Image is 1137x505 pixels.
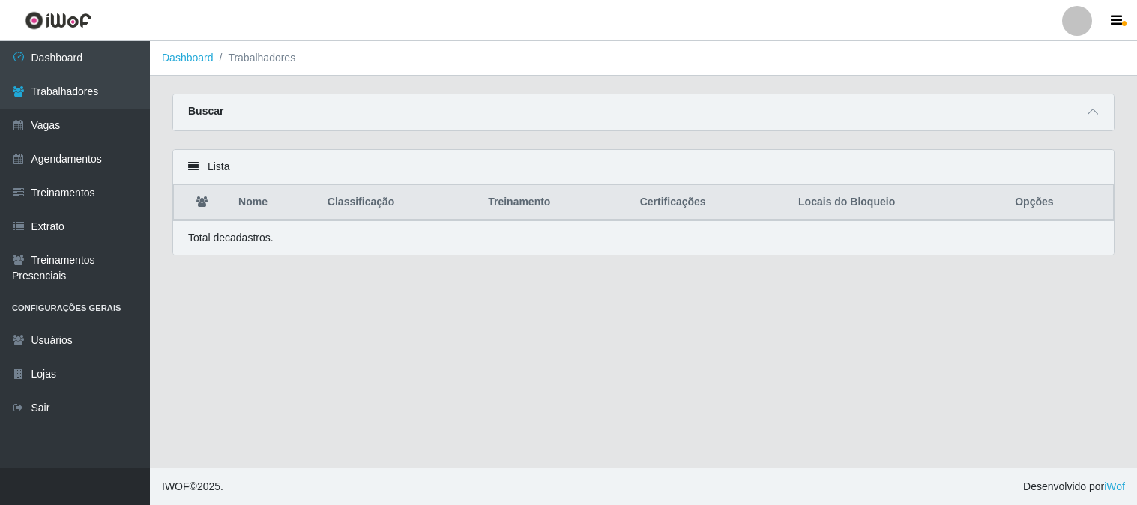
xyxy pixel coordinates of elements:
[1023,479,1125,495] span: Desenvolvido por
[1104,480,1125,492] a: iWof
[25,11,91,30] img: CoreUI Logo
[229,185,319,220] th: Nome
[631,185,789,220] th: Certificações
[162,480,190,492] span: IWOF
[188,230,274,246] p: Total de cadastros.
[479,185,631,220] th: Treinamento
[214,50,296,66] li: Trabalhadores
[789,185,1006,220] th: Locais do Bloqueio
[162,479,223,495] span: © 2025 .
[319,185,479,220] th: Classificação
[188,105,223,117] strong: Buscar
[162,52,214,64] a: Dashboard
[173,150,1114,184] div: Lista
[150,41,1137,76] nav: breadcrumb
[1006,185,1113,220] th: Opções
